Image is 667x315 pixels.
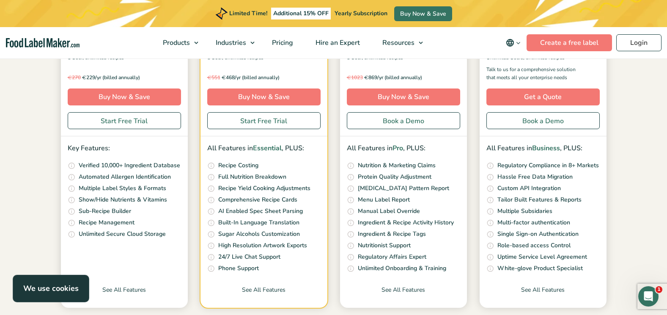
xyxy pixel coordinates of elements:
[497,161,599,170] p: Regulatory Compliance in 8+ Markets
[497,207,552,216] p: Multiple Subsidaries
[68,143,181,154] p: Key Features:
[380,38,415,47] span: Resources
[218,207,303,216] p: AI Enabled Spec Sheet Parsing
[340,285,467,308] a: See All Features
[218,264,259,273] p: Phone Support
[207,143,321,154] p: All Features in , PLUS:
[207,88,321,105] a: Buy Now & Save
[371,27,427,58] a: Resources
[497,252,587,262] p: Uptime Service Level Agreement
[358,184,449,193] p: [MEDICAL_DATA] Pattern Report
[213,38,247,47] span: Industries
[152,27,203,58] a: Products
[79,172,171,182] p: Automated Allergen Identification
[229,9,267,17] span: Limited Time!
[394,6,452,21] a: Buy Now & Save
[305,27,369,58] a: Hire an Expert
[486,66,584,82] p: Talk to us for a comprehensive solution that meets all your enterprise needs
[358,195,410,204] p: Menu Label Report
[218,218,299,227] p: Built-In Language Translation
[638,286,659,307] iframe: Intercom live chat
[497,264,583,273] p: White-glove Product Specialist
[160,38,191,47] span: Products
[656,286,662,293] span: 1
[253,144,282,153] span: Essential
[497,241,571,250] p: Role-based access Control
[79,161,180,170] p: Verified 10,000+ Ingredient Database
[358,264,446,273] p: Unlimited Onboarding & Training
[358,229,426,239] p: Ingredient & Recipe Tags
[218,172,286,182] p: Full Nutrition Breakdown
[486,88,600,105] a: Get a Quote
[364,74,368,80] span: €
[480,285,607,308] a: See All Features
[271,8,331,19] span: Additional 15% OFF
[205,27,259,58] a: Industries
[207,74,220,81] del: 551
[207,112,321,129] a: Start Free Trial
[347,74,363,81] del: 1023
[222,74,226,80] span: €
[261,27,302,58] a: Pricing
[68,88,181,105] a: Buy Now & Save
[68,112,181,129] a: Start Free Trial
[358,241,411,250] p: Nutritionist Support
[207,74,211,80] span: €
[207,73,321,82] p: 468/yr (billed annually)
[218,195,297,204] p: Comprehensive Recipe Cards
[218,161,258,170] p: Recipe Costing
[218,229,300,239] p: Sugar Alcohols Customization
[218,252,280,262] p: 24/7 Live Chat Support
[486,143,600,154] p: All Features in , PLUS:
[358,161,436,170] p: Nutrition & Marketing Claims
[497,172,573,182] p: Hassle Free Data Migration
[358,172,431,182] p: Protein Quality Adjustment
[358,207,420,216] p: Manual Label Override
[79,195,167,204] p: Show/Hide Nutrients & Vitamins
[218,241,307,250] p: High Resolution Artwork Exports
[269,38,294,47] span: Pricing
[79,218,134,227] p: Recipe Management
[335,9,387,17] span: Yearly Subscription
[23,283,79,293] strong: We use cookies
[393,144,403,153] span: Pro
[527,34,612,51] a: Create a free label
[82,74,86,80] span: €
[347,143,460,154] p: All Features in , PLUS:
[358,252,426,262] p: Regulatory Affairs Expert
[616,34,662,51] a: Login
[532,144,560,153] span: Business
[347,74,351,80] span: €
[79,207,131,216] p: Sub-Recipe Builder
[313,38,361,47] span: Hire an Expert
[347,73,460,82] p: 869/yr (billed annually)
[218,184,310,193] p: Recipe Yield Cooking Adjustments
[497,229,579,239] p: Single Sign-on Authentication
[79,229,166,239] p: Unlimited Secure Cloud Storage
[347,112,460,129] a: Book a Demo
[358,218,454,227] p: Ingredient & Recipe Activity History
[68,74,72,80] span: €
[200,285,327,308] a: See All Features
[486,112,600,129] a: Book a Demo
[497,218,570,227] p: Multi-factor authentication
[68,74,81,81] del: 270
[61,285,188,308] a: See All Features
[68,73,181,82] p: 229/yr (billed annually)
[347,88,460,105] a: Buy Now & Save
[497,195,582,204] p: Tailor Built Features & Reports
[79,184,166,193] p: Multiple Label Styles & Formats
[497,184,561,193] p: Custom API Integration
